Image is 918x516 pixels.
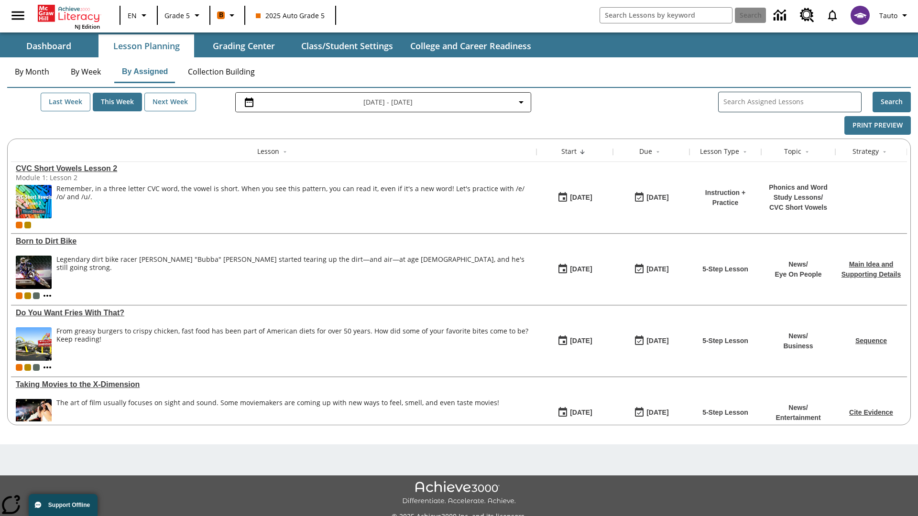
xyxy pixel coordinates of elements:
[849,408,893,416] a: Cite Evidence
[700,147,739,156] div: Lesson Type
[180,60,262,83] button: Collection Building
[646,192,668,204] div: [DATE]
[294,34,401,57] button: Class/Student Settings
[702,336,748,346] p: 5-Step Lesson
[879,146,890,158] button: Sort
[24,292,31,299] div: New 2025 class
[879,11,897,21] span: Tauto
[16,309,532,317] a: Do You Want Fries With That?, Lessons
[577,146,588,158] button: Sort
[33,292,40,299] span: OL 2025 Auto Grade 6
[213,7,241,24] button: Boost Class color is orange. Change class color
[570,263,592,275] div: [DATE]
[128,11,137,21] span: EN
[240,97,527,108] button: Select the date range menu item
[783,331,813,341] p: News /
[24,222,31,228] div: New 2025 class
[554,332,595,350] button: 08/24/25: First time the lesson was available
[164,11,190,21] span: Grade 5
[768,2,794,29] a: Data Center
[646,407,668,419] div: [DATE]
[56,256,532,289] div: Legendary dirt bike racer James "Bubba" Stewart started tearing up the dirt—and air—at age 4, and...
[56,256,532,272] div: Legendary dirt bike racer [PERSON_NAME] "Bubba" [PERSON_NAME] started tearing up the dirt—and air...
[16,173,159,182] div: Module 1: Lesson 2
[4,1,32,30] button: Open side menu
[694,188,756,208] p: Instruction + Practice
[363,97,413,107] span: [DATE] - [DATE]
[776,403,820,413] p: News /
[554,189,595,207] button: 08/25/25: First time the lesson was available
[723,95,861,109] input: Search Assigned Lessons
[144,93,196,111] button: Next Week
[33,364,40,371] div: OL 2025 Auto Grade 6
[56,399,499,407] p: The art of film usually focuses on sight and sound. Some moviemakers are coming up with new ways ...
[855,337,887,344] a: Sequence
[16,292,22,299] div: Current Class
[56,327,532,344] div: From greasy burgers to crispy chicken, fast food has been part of American diets for over 50 year...
[646,263,668,275] div: [DATE]
[257,147,279,156] div: Lesson
[62,60,109,83] button: By Week
[570,335,592,347] div: [DATE]
[875,7,914,24] button: Profile/Settings
[16,364,22,371] div: Current Class
[219,9,223,21] span: B
[123,7,154,24] button: Language: EN, Select a language
[24,364,31,371] div: New 2025 class
[600,8,732,23] input: search field
[56,185,532,218] div: Remember, in a three letter CVC word, the vowel is short. When you see this pattern, you can read...
[652,146,664,158] button: Sort
[256,11,325,21] span: 2025 Auto Grade 5
[851,6,870,25] img: avatar image
[56,327,532,361] div: From greasy burgers to crispy chicken, fast food has been part of American diets for over 50 year...
[639,147,652,156] div: Due
[852,147,879,156] div: Strategy
[75,23,100,30] span: NJ Edition
[844,116,911,135] button: Print Preview
[16,380,532,389] div: Taking Movies to the X-Dimension
[794,2,820,28] a: Resource Center, Will open in new tab
[16,222,22,228] div: Current Class
[38,3,100,30] div: Home
[515,97,527,108] svg: Collapse Date Range Filter
[279,146,291,158] button: Sort
[42,290,53,301] button: Show more classes
[196,34,292,57] button: Grading Center
[561,147,577,156] div: Start
[93,93,142,111] button: This Week
[845,3,875,28] button: Select a new avatar
[783,341,813,351] p: Business
[801,146,813,158] button: Sort
[554,404,595,422] button: 08/24/25: First time the lesson was available
[38,4,100,23] a: Home
[16,164,532,173] div: CVC Short Vowels Lesson 2
[646,335,668,347] div: [DATE]
[631,404,672,422] button: 08/24/25: Last day the lesson can be accessed
[56,399,499,432] span: The art of film usually focuses on sight and sound. Some moviemakers are coming up with new ways ...
[98,34,194,57] button: Lesson Planning
[631,260,672,279] button: 08/24/25: Last day the lesson can be accessed
[114,60,175,83] button: By Assigned
[766,203,831,213] p: CVC Short Vowels
[42,362,53,373] button: Show more classes
[402,481,516,505] img: Achieve3000 Differentiate Accelerate Achieve
[739,146,751,158] button: Sort
[16,309,532,317] div: Do You Want Fries With That?
[841,260,901,278] a: Main Idea and Supporting Details
[16,185,52,218] img: CVC Short Vowels Lesson 2.
[570,407,592,419] div: [DATE]
[16,237,532,246] a: Born to Dirt Bike, Lessons
[820,3,845,28] a: Notifications
[554,260,595,279] button: 08/24/25: First time the lesson was available
[403,34,539,57] button: College and Career Readiness
[29,494,98,516] button: Support Offline
[41,93,90,111] button: Last Week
